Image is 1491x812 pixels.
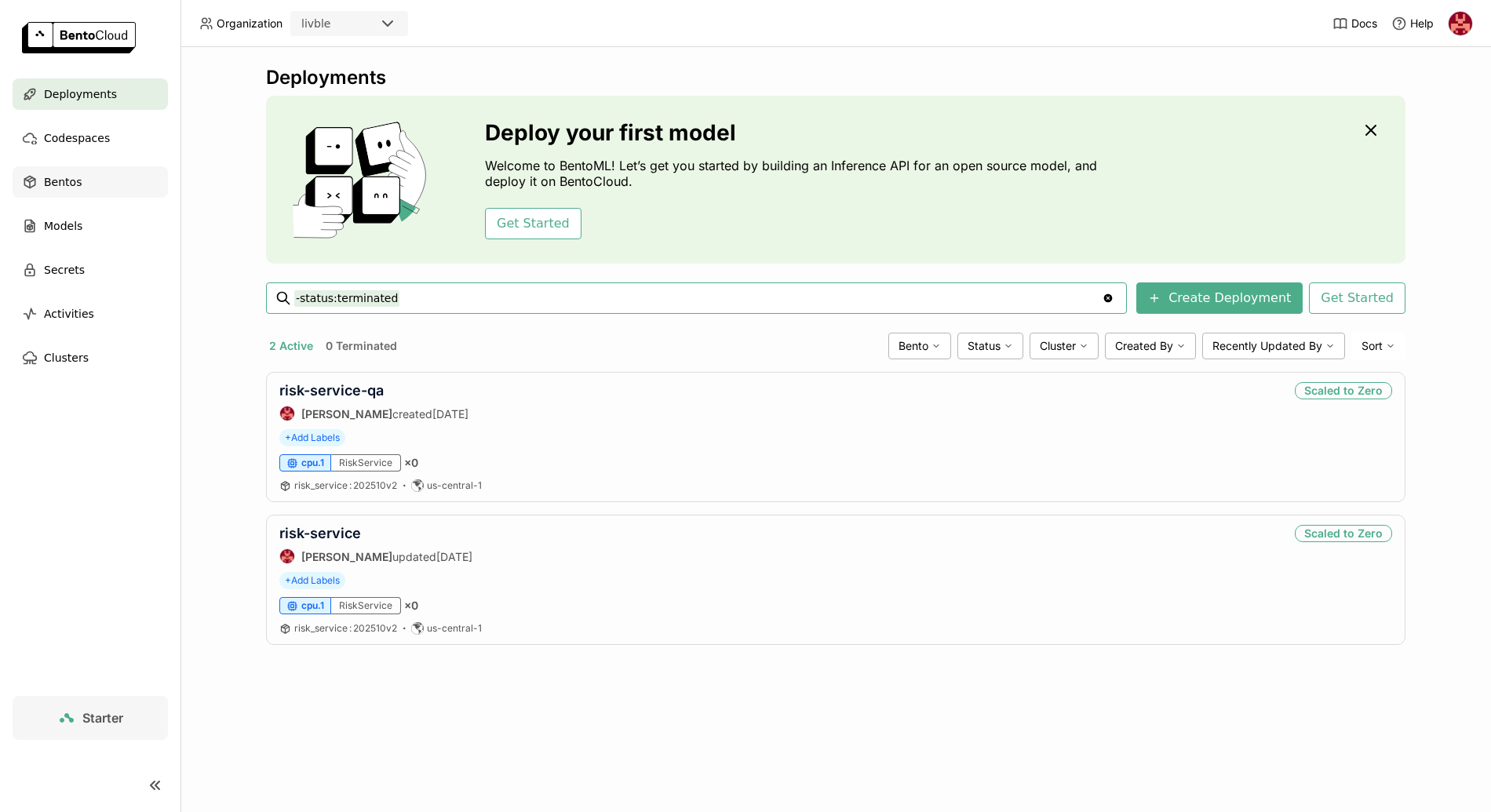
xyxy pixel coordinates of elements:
[13,210,168,242] a: Models
[13,122,168,154] a: Codespaces
[13,254,168,286] a: Secrets
[13,166,168,198] a: Bentos
[13,298,168,330] a: Activities
[301,16,330,31] div: livble
[44,173,82,191] span: Bentos
[44,217,82,235] span: Models
[44,129,110,147] span: Codespaces
[13,342,168,373] a: Clusters
[44,304,94,323] span: Activities
[44,85,117,104] span: Deployments
[22,22,136,53] img: logo
[217,16,283,31] span: Organization
[332,16,334,32] input: Selected livble.
[1449,12,1472,35] img: Uri Vinetz
[82,710,123,726] span: Starter
[13,696,168,740] a: Starter
[1391,16,1434,31] div: Help
[1351,16,1377,31] span: Docs
[1332,16,1377,31] a: Docs
[13,78,168,110] a: Deployments
[44,348,89,367] span: Clusters
[1410,16,1434,31] span: Help
[44,260,85,279] span: Secrets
